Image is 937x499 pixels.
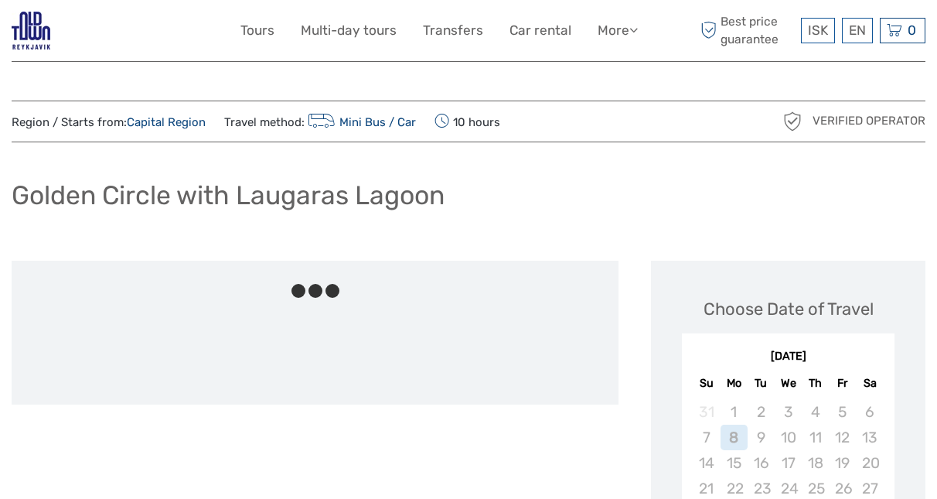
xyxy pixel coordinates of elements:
[697,13,798,47] span: Best price guarantee
[704,297,874,321] div: Choose Date of Travel
[127,115,206,129] a: Capital Region
[693,399,720,425] div: Not available Sunday, August 31st, 2025
[856,450,883,476] div: Not available Saturday, September 20th, 2025
[802,373,829,394] div: Th
[829,399,856,425] div: Not available Friday, September 5th, 2025
[775,450,802,476] div: Not available Wednesday, September 17th, 2025
[423,19,483,42] a: Transfers
[802,450,829,476] div: Not available Thursday, September 18th, 2025
[224,111,416,132] span: Travel method:
[775,399,802,425] div: Not available Wednesday, September 3rd, 2025
[12,114,206,131] span: Region / Starts from:
[434,111,500,132] span: 10 hours
[748,425,775,450] div: Not available Tuesday, September 9th, 2025
[780,109,805,134] img: verified_operator_grey_128.png
[856,425,883,450] div: Not available Saturday, September 13th, 2025
[856,399,883,425] div: Not available Saturday, September 6th, 2025
[721,450,748,476] div: Not available Monday, September 15th, 2025
[598,19,638,42] a: More
[693,450,720,476] div: Not available Sunday, September 14th, 2025
[240,19,274,42] a: Tours
[775,373,802,394] div: We
[905,22,918,38] span: 0
[301,19,397,42] a: Multi-day tours
[856,373,883,394] div: Sa
[802,399,829,425] div: Not available Thursday, September 4th, 2025
[305,115,416,129] a: Mini Bus / Car
[842,18,873,43] div: EN
[721,373,748,394] div: Mo
[829,373,856,394] div: Fr
[829,425,856,450] div: Not available Friday, September 12th, 2025
[682,349,894,365] div: [DATE]
[775,425,802,450] div: Not available Wednesday, September 10th, 2025
[693,425,720,450] div: Not available Sunday, September 7th, 2025
[748,450,775,476] div: Not available Tuesday, September 16th, 2025
[808,22,828,38] span: ISK
[693,373,720,394] div: Su
[509,19,571,42] a: Car rental
[748,399,775,425] div: Not available Tuesday, September 2nd, 2025
[748,373,775,394] div: Tu
[721,399,748,425] div: Not available Monday, September 1st, 2025
[12,179,445,211] h1: Golden Circle with Laugaras Lagoon
[721,425,748,450] div: Not available Monday, September 8th, 2025
[12,12,50,50] img: 3594-675a8020-bb5e-44e2-ad73-0542bc91ef0d_logo_small.jpg
[829,450,856,476] div: Not available Friday, September 19th, 2025
[813,113,925,129] span: Verified Operator
[802,425,829,450] div: Not available Thursday, September 11th, 2025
